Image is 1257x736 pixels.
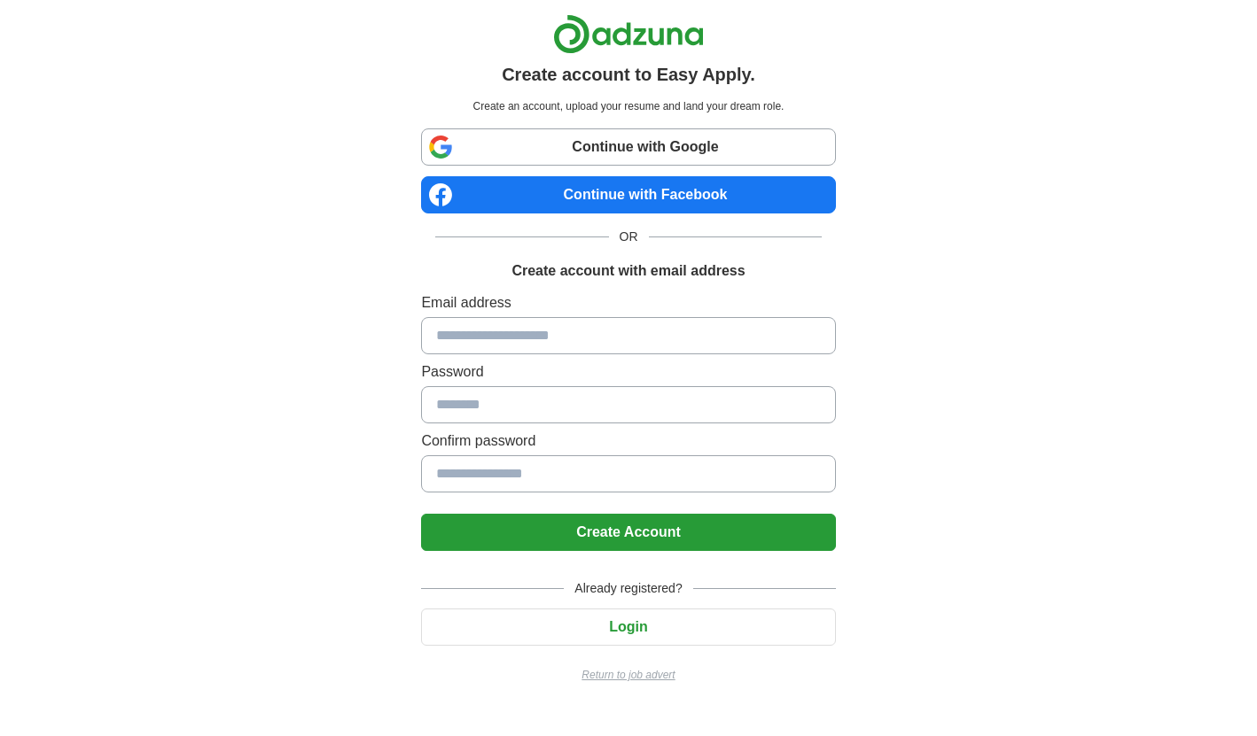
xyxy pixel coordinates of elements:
[553,14,704,54] img: Adzuna logo
[421,667,835,683] a: Return to job advert
[421,514,835,551] button: Create Account
[609,228,649,246] span: OR
[502,61,755,88] h1: Create account to Easy Apply.
[564,579,692,598] span: Already registered?
[421,430,835,452] label: Confirm password
[421,619,835,634] a: Login
[421,128,835,166] a: Continue with Google
[511,260,745,282] h1: Create account with email address
[425,98,831,114] p: Create an account, upload your resume and land your dream role.
[421,176,835,213] a: Continue with Facebook
[421,292,835,314] label: Email address
[421,608,835,646] button: Login
[421,361,835,383] label: Password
